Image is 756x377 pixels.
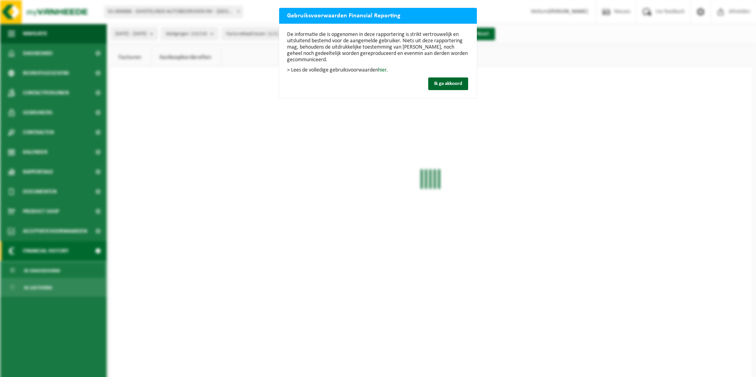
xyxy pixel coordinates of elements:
button: Ik ga akkoord [428,77,468,90]
p: > Lees de volledige gebruiksvoorwaarden . [287,67,469,74]
span: Ik ga akkoord [434,81,462,86]
p: De informatie die is opgenomen in deze rapportering is strikt vertrouwelijk en uitsluitend bestem... [287,32,469,63]
a: hier [378,67,386,73]
h2: Gebruiksvoorwaarden Financial Reporting [279,8,408,23]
